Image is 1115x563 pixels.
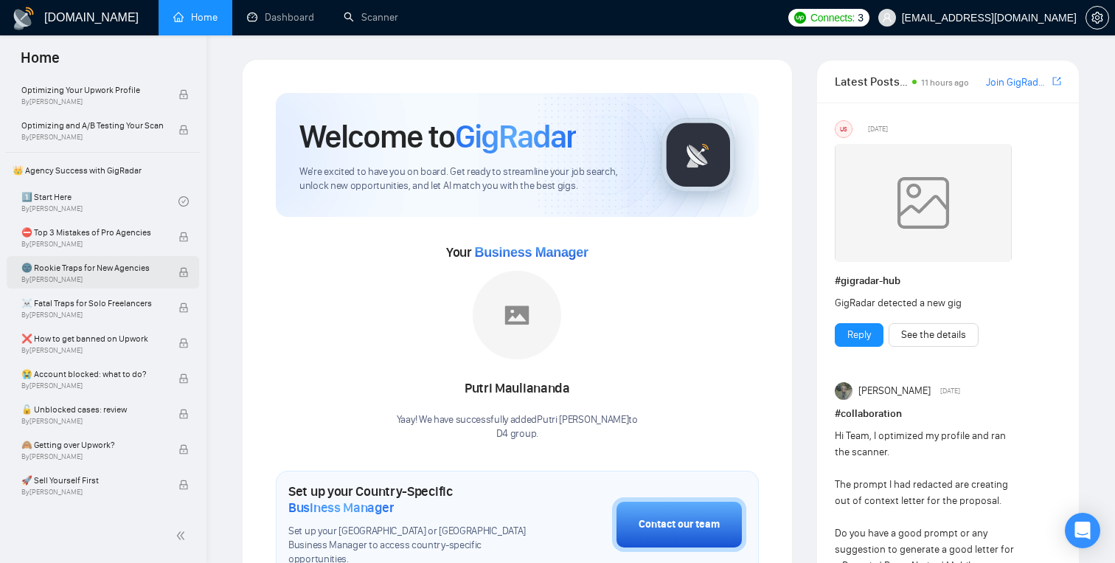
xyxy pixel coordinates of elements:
span: By [PERSON_NAME] [21,133,163,142]
span: By [PERSON_NAME] [21,311,163,320]
span: By [PERSON_NAME] [21,275,163,284]
span: lock [178,303,189,313]
a: searchScanner [344,11,398,24]
span: Home [9,47,72,78]
span: By [PERSON_NAME] [21,346,163,355]
img: joel maria [835,382,852,400]
img: gigradar-logo.png [661,118,735,192]
button: Reply [835,323,883,347]
button: Contact our team [612,497,746,552]
span: 11 hours ago [921,77,969,88]
div: GigRadar detected a new gig [835,295,1016,311]
img: placeholder.png [473,271,561,359]
span: 🙈 Getting over Upwork? [21,438,163,452]
span: ⛔ Top 3 Mistakes of Pro Agencies [21,225,163,240]
span: lock [178,89,189,100]
span: By [PERSON_NAME] [21,381,163,390]
div: US [836,121,852,137]
span: 3 [858,10,864,26]
button: setting [1086,6,1109,30]
span: ☠️ Fatal Traps for Solo Freelancers [21,296,163,311]
h1: # gigradar-hub [835,273,1061,289]
p: D4 group . [397,427,638,441]
span: By [PERSON_NAME] [21,452,163,461]
span: ❌ How to get banned on Upwork [21,331,163,346]
img: upwork-logo.png [794,12,806,24]
span: 🌚 Rookie Traps for New Agencies [21,260,163,275]
span: Business Manager [474,245,588,260]
span: [PERSON_NAME] [858,383,931,399]
span: lock [178,338,189,348]
span: By [PERSON_NAME] [21,97,163,106]
span: Connects: [810,10,855,26]
span: 🚀 Sell Yourself First [21,473,163,488]
span: 👑 Agency Success with GigRadar [7,156,199,185]
span: lock [178,267,189,277]
img: logo [12,7,35,30]
span: Optimizing and A/B Testing Your Scanner for Better Results [21,118,163,133]
img: weqQh+iSagEgQAAAABJRU5ErkJggg== [835,144,1012,262]
a: homeHome [173,11,218,24]
h1: Welcome to [299,117,576,156]
span: By [PERSON_NAME] [21,240,163,249]
a: Reply [847,327,871,343]
div: Open Intercom Messenger [1065,513,1100,548]
span: check-circle [178,196,189,207]
span: 😭 Account blocked: what to do? [21,367,163,381]
h1: Set up your Country-Specific [288,483,538,516]
a: Join GigRadar Slack Community [986,75,1049,91]
a: 1️⃣ Start HereBy[PERSON_NAME] [21,185,178,218]
div: Putri Mauliananda [397,376,638,401]
span: lock [178,125,189,135]
h1: # collaboration [835,406,1061,422]
span: Your [446,244,588,260]
span: lock [178,409,189,419]
a: dashboardDashboard [247,11,314,24]
span: Latest Posts from the GigRadar Community [835,72,908,91]
span: We're excited to have you on board. Get ready to streamline your job search, unlock new opportuni... [299,165,638,193]
span: [DATE] [940,384,960,398]
span: [DATE] [868,122,888,136]
span: setting [1086,12,1108,24]
div: Yaay! We have successfully added Putri [PERSON_NAME] to [397,413,638,441]
div: Contact our team [639,517,720,533]
span: lock [178,444,189,455]
span: Optimizing Your Upwork Profile [21,83,163,97]
span: ⚡ Win in 5 Minutes [21,508,163,523]
button: See the details [889,323,979,347]
a: setting [1086,12,1109,24]
span: GigRadar [455,117,576,156]
span: user [882,13,892,23]
span: double-left [176,528,190,543]
span: lock [178,232,189,242]
span: lock [178,373,189,384]
span: lock [178,480,189,490]
span: 🔓 Unblocked cases: review [21,402,163,417]
span: export [1052,75,1061,87]
span: By [PERSON_NAME] [21,488,163,497]
a: See the details [901,327,966,343]
span: By [PERSON_NAME] [21,417,163,426]
span: Business Manager [288,500,394,516]
a: export [1052,75,1061,89]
